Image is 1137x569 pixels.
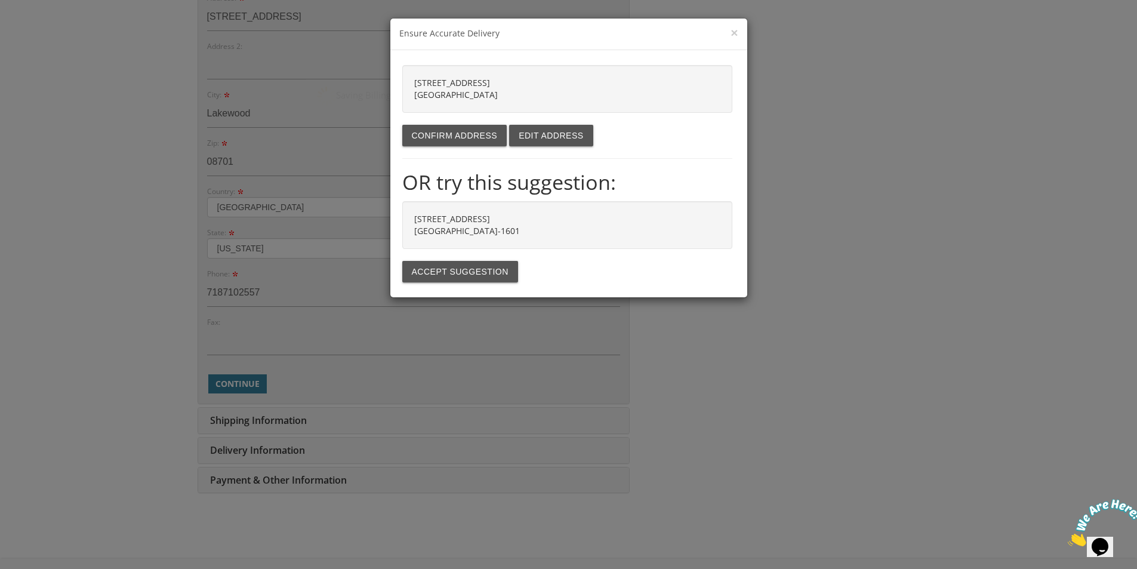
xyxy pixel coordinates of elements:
[402,261,518,282] button: Accept suggestion
[402,65,732,113] div: [STREET_ADDRESS] [GEOGRAPHIC_DATA]
[414,213,520,236] strong: [STREET_ADDRESS] [GEOGRAPHIC_DATA]-1601
[402,125,507,146] button: Confirm address
[399,27,738,41] h3: Ensure Accurate Delivery
[1063,494,1137,551] iframe: chat widget
[731,26,738,39] button: ×
[509,125,593,146] button: Edit address
[402,168,616,196] strong: OR try this suggestion:
[5,5,79,52] img: Chat attention grabber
